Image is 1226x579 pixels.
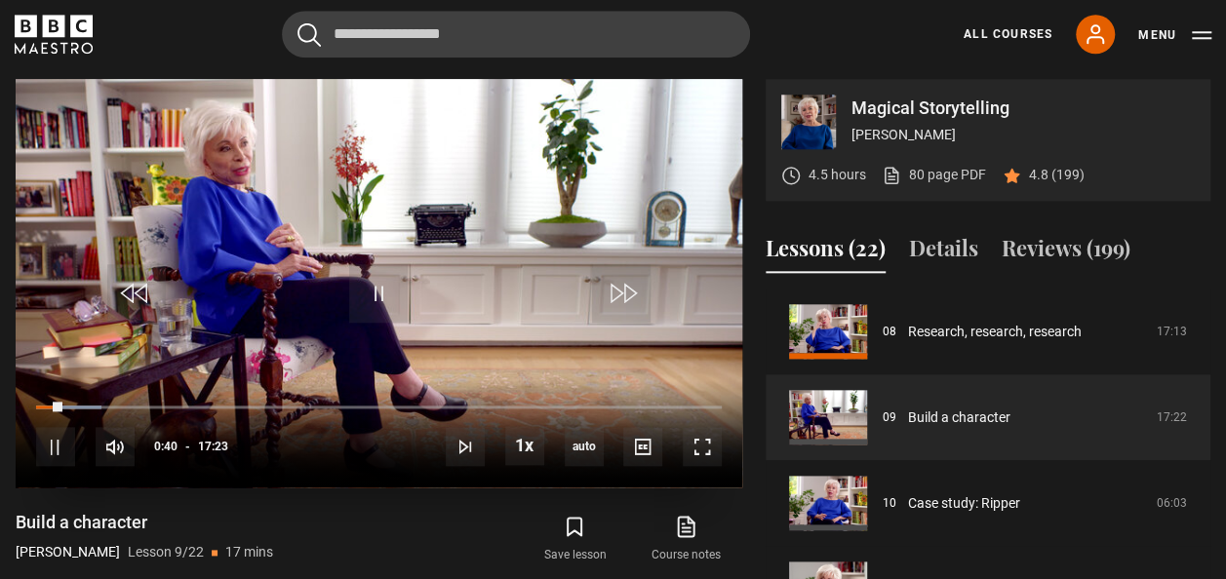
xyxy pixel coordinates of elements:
[882,165,986,185] a: 80 page PDF
[16,542,120,562] p: [PERSON_NAME]
[631,511,742,567] a: Course notes
[1002,232,1130,273] button: Reviews (199)
[36,427,75,466] button: Pause
[908,322,1082,342] a: Research, research, research
[282,11,750,58] input: Search
[185,440,190,453] span: -
[809,165,866,185] p: 4.5 hours
[198,429,228,464] span: 17:23
[16,511,273,534] h1: Build a character
[1138,25,1211,45] button: Toggle navigation
[15,15,93,54] svg: BBC Maestro
[908,407,1010,428] a: Build a character
[96,427,135,466] button: Mute
[225,542,273,562] p: 17 mins
[851,125,1195,145] p: [PERSON_NAME]
[964,25,1052,43] a: All Courses
[446,427,485,466] button: Next Lesson
[154,429,178,464] span: 0:40
[1029,165,1085,185] p: 4.8 (199)
[565,427,604,466] div: Current quality: 720p
[565,427,604,466] span: auto
[36,405,722,409] div: Progress Bar
[623,427,662,466] button: Captions
[128,542,204,562] p: Lesson 9/22
[505,426,544,465] button: Playback Rate
[851,99,1195,117] p: Magical Storytelling
[16,79,742,487] video-js: Video Player
[683,427,722,466] button: Fullscreen
[908,493,1020,514] a: Case study: Ripper
[297,22,321,47] button: Submit the search query
[519,511,630,567] button: Save lesson
[766,232,886,273] button: Lessons (22)
[909,232,978,273] button: Details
